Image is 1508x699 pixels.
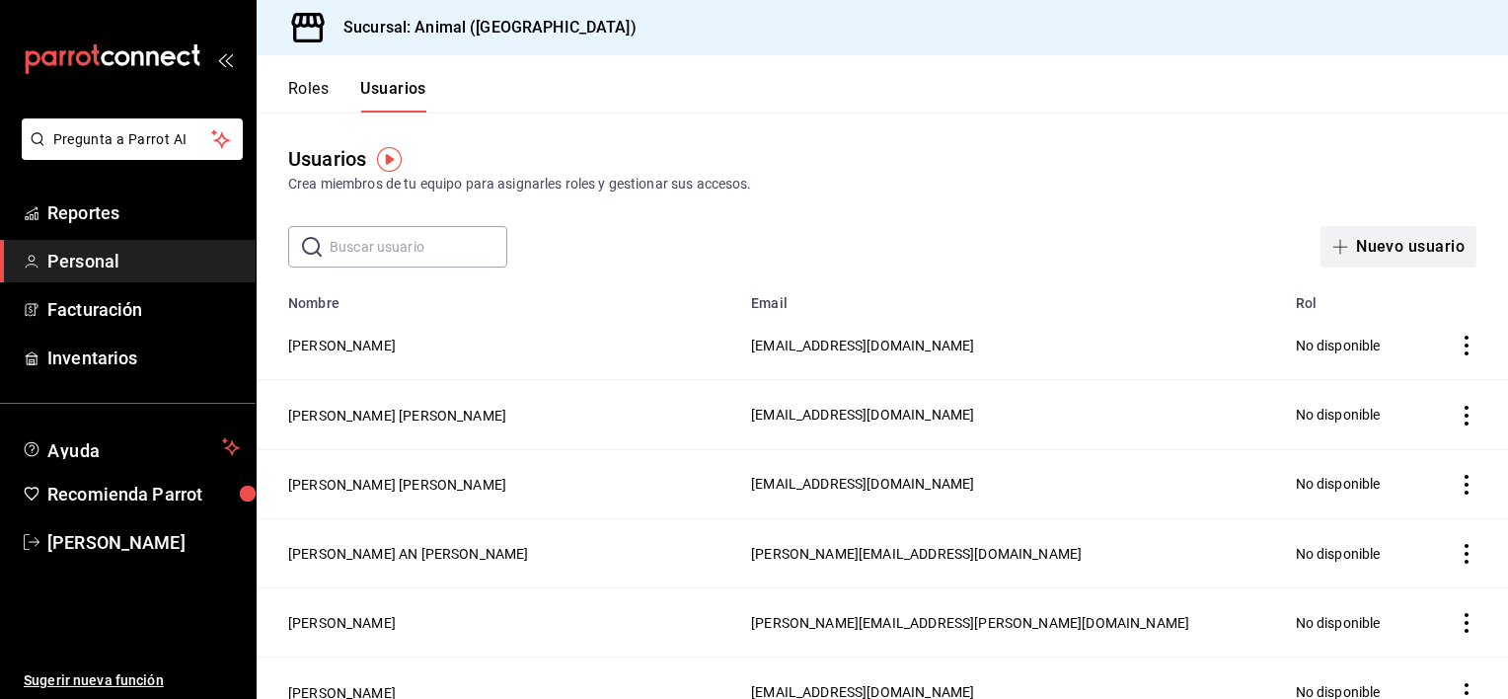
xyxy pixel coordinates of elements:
span: Reportes [47,199,240,226]
button: [PERSON_NAME] AN [PERSON_NAME] [288,544,529,564]
button: Usuarios [360,79,426,113]
span: [EMAIL_ADDRESS][DOMAIN_NAME] [751,407,974,423]
span: Sugerir nueva función [24,670,240,691]
span: Personal [47,248,240,274]
img: Tooltip marker [377,147,402,172]
button: [PERSON_NAME] [PERSON_NAME] [288,475,506,495]
td: No disponible [1284,588,1422,658]
span: [EMAIL_ADDRESS][DOMAIN_NAME] [751,338,974,353]
input: Buscar usuario [330,227,507,267]
button: actions [1457,544,1476,564]
div: navigation tabs [288,79,426,113]
td: No disponible [1284,449,1422,518]
h3: Sucursal: Animal ([GEOGRAPHIC_DATA]) [328,16,637,39]
span: [PERSON_NAME][EMAIL_ADDRESS][DOMAIN_NAME] [751,546,1082,562]
button: Roles [288,79,329,113]
span: Recomienda Parrot [47,481,240,507]
td: No disponible [1284,518,1422,587]
div: Usuarios [288,144,366,174]
span: [PERSON_NAME][EMAIL_ADDRESS][PERSON_NAME][DOMAIN_NAME] [751,615,1189,631]
span: Pregunta a Parrot AI [53,129,212,150]
th: Nombre [257,283,739,311]
th: Rol [1284,283,1422,311]
span: [PERSON_NAME] [47,529,240,556]
button: actions [1457,613,1476,633]
button: actions [1457,336,1476,355]
button: [PERSON_NAME] [PERSON_NAME] [288,406,506,426]
span: [EMAIL_ADDRESS][DOMAIN_NAME] [751,476,974,492]
button: open_drawer_menu [217,51,233,67]
td: No disponible [1284,380,1422,449]
button: [PERSON_NAME] [288,613,396,633]
button: actions [1457,475,1476,495]
th: Email [739,283,1284,311]
button: [PERSON_NAME] [288,336,396,355]
div: Crea miembros de tu equipo para asignarles roles y gestionar sus accesos. [288,174,1476,194]
td: No disponible [1284,311,1422,380]
a: Pregunta a Parrot AI [14,143,243,164]
span: Inventarios [47,345,240,371]
button: Nuevo usuario [1320,226,1476,268]
button: actions [1457,406,1476,426]
span: Ayuda [47,435,214,459]
button: Pregunta a Parrot AI [22,118,243,160]
span: Facturación [47,296,240,323]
